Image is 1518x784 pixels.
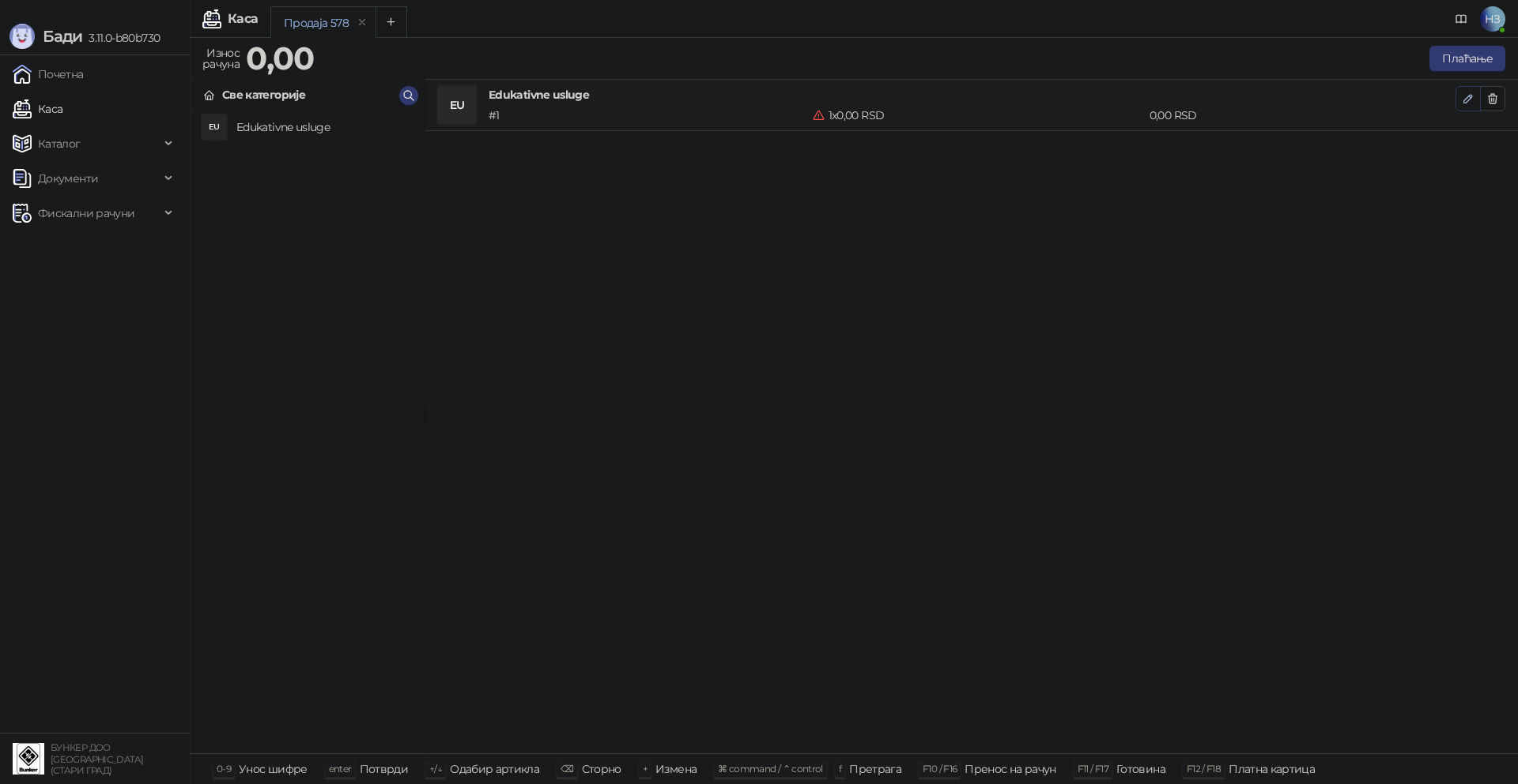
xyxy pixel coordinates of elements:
strong: 0,00 [246,39,314,77]
h4: Edukativne usluge [489,86,1456,103]
h4: Edukativne usluge [236,114,412,140]
small: БУНКЕР ДОО [GEOGRAPHIC_DATA] (СТАРИ ГРАД) [51,742,143,776]
span: ↑/↓ [429,763,442,775]
div: Потврди [360,759,409,779]
img: Logo [9,24,35,49]
span: F11 / F17 [1078,763,1108,775]
div: 1 x 0,00 RSD [810,107,1146,124]
div: EU [202,114,227,140]
div: # 1 [485,107,810,124]
div: Сторно [582,759,621,779]
button: Плаћање [1429,46,1505,71]
span: Бади [43,27,82,46]
div: Унос шифре [239,759,308,779]
span: Документи [38,163,98,194]
div: EU [438,86,476,124]
span: Фискални рачуни [38,197,134,229]
span: F12 / F18 [1187,763,1221,775]
span: ⌘ command / ⌃ control [718,763,823,775]
div: Каса [228,13,258,25]
div: grid [191,111,425,753]
a: Каса [13,93,62,125]
span: 0-9 [217,763,231,775]
span: f [839,763,841,775]
div: Готовина [1116,759,1165,779]
span: НЗ [1480,6,1505,32]
div: Све категорије [222,86,305,103]
button: Add tab [376,6,407,38]
div: Измена [655,759,697,779]
span: 3.11.0-b80b730 [82,31,160,45]
img: 64x64-companyLogo-d200c298-da26-4023-afd4-f376f589afb5.jpeg [13,743,44,775]
div: 0,00 RSD [1146,107,1459,124]
div: Одабир артикла [450,759,539,779]
span: ⌫ [561,763,573,775]
button: remove [352,16,372,29]
span: + [643,763,648,775]
span: F10 / F16 [923,763,957,775]
a: Документација [1448,6,1474,32]
div: Претрага [849,759,901,779]
a: Почетна [13,58,84,90]
span: Каталог [38,128,81,159]
div: Пренос на рачун [965,759,1055,779]
span: enter [329,763,352,775]
div: Износ рачуна [199,43,243,74]
div: Платна картица [1229,759,1315,779]
div: Продаја 578 [284,14,349,32]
